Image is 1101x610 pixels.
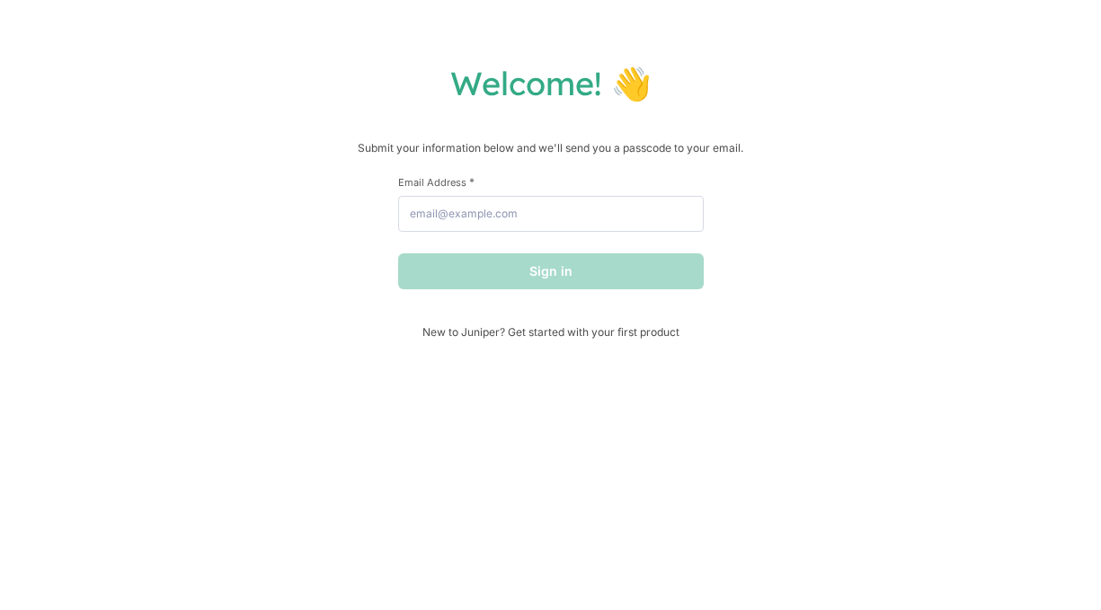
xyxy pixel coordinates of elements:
[469,175,475,189] span: This field is required.
[398,196,704,232] input: email@example.com
[398,175,704,189] label: Email Address
[18,139,1083,157] p: Submit your information below and we'll send you a passcode to your email.
[18,63,1083,103] h1: Welcome! 👋
[398,325,704,339] span: New to Juniper? Get started with your first product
